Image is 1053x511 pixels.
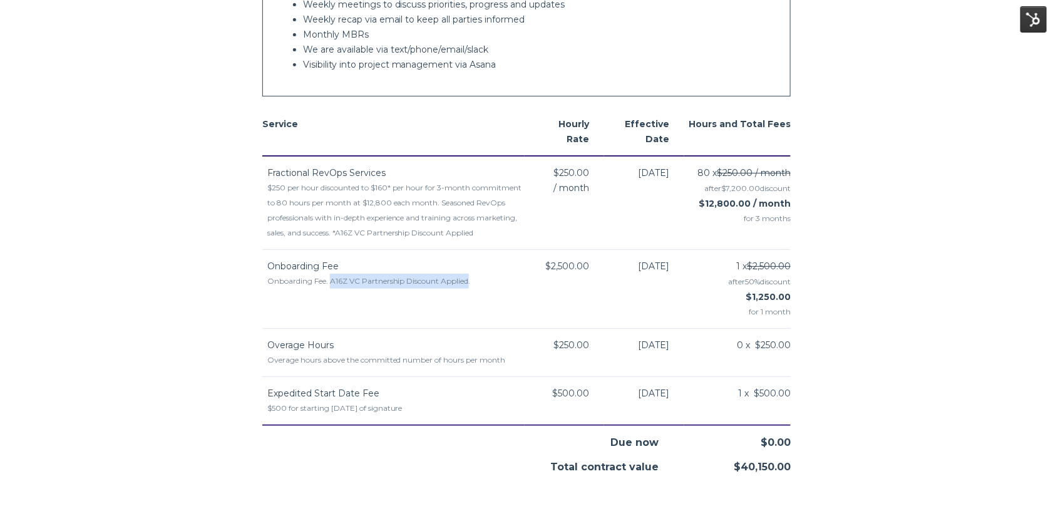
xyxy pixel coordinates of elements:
[303,12,776,27] p: Weekly recap via email to keep all parties informed
[267,353,525,368] div: Overage hours above the committed number of hours per month
[736,259,791,274] span: 1 x
[737,338,791,353] span: 0 x $250.00
[553,180,589,195] span: / month
[604,328,684,376] td: [DATE]
[303,57,776,72] p: Visibility into project management via Asana
[553,338,589,353] span: $250.00
[721,183,760,193] span: $7,200.00
[303,42,776,57] p: We are available via text/phone/email/slack
[262,108,525,156] th: Service
[704,183,791,193] span: after discount
[747,261,791,272] s: $2,500.00
[553,165,589,180] span: $250.00
[267,401,525,416] div: $500 for starting [DATE] of signature
[738,386,791,401] span: 1 x $500.00
[267,274,525,289] div: Onboarding Fee. A16Z VC Partnership Discount Applied.
[526,426,659,450] div: Due now
[659,450,791,475] div: $40,150.00
[545,259,589,274] span: $2,500.00
[684,304,791,319] span: for 1 month
[745,277,760,286] span: 50%
[267,167,386,178] span: Fractional RevOps Services
[267,339,334,351] span: Overage Hours
[604,156,684,250] td: [DATE]
[728,277,791,286] span: after discount
[526,450,659,475] div: Total contract value
[604,108,684,156] th: Effective Date
[604,376,684,425] td: [DATE]
[659,426,791,450] div: $0.00
[552,386,589,401] span: $500.00
[699,198,791,209] strong: $12,800.00 / month
[717,167,791,178] s: $250.00 / month
[684,211,791,226] span: for 3 months
[746,291,791,302] strong: $1,250.00
[303,27,776,42] p: Monthly MBRs
[267,180,525,240] div: $250 per hour discounted to $160* per hour for 3-month commitment to 80 hours per month at $12,80...
[684,108,791,156] th: Hours and Total Fees
[1020,6,1047,33] img: HubSpot Tools Menu Toggle
[697,165,791,180] span: 80 x
[267,388,379,399] span: Expedited Start Date Fee
[525,108,604,156] th: Hourly Rate
[267,261,339,272] span: Onboarding Fee
[604,249,684,328] td: [DATE]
